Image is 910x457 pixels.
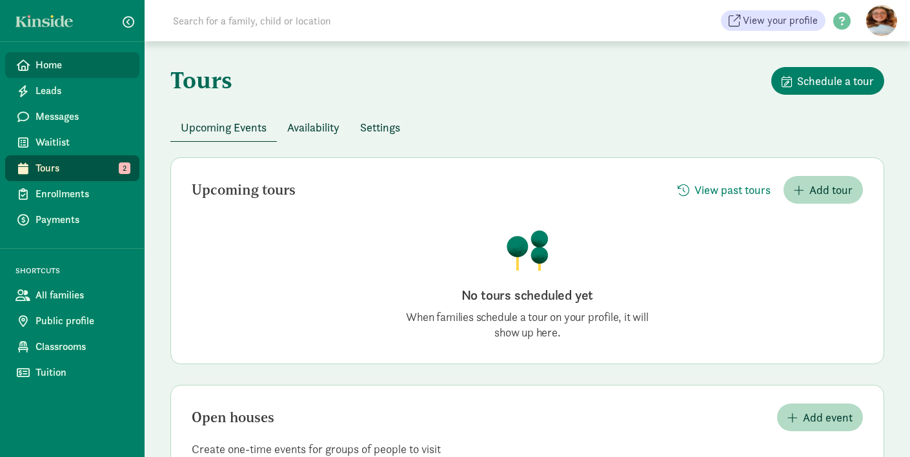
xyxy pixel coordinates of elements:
a: View past tours [667,183,781,198]
span: Messages [35,109,129,124]
iframe: Chat Widget [845,395,910,457]
span: Waitlist [35,135,129,150]
span: Upcoming Events [181,119,267,136]
a: View your profile [721,10,825,31]
h2: No tours scheduled yet [398,286,656,304]
span: 2 [119,162,130,174]
span: Enrollments [35,186,129,202]
h1: Tours [170,67,232,93]
span: Settings [360,119,400,136]
span: Availability [287,119,339,136]
p: Create one-time events for groups of people to visit [171,442,884,457]
button: Upcoming Events [170,113,277,141]
button: Schedule a tour [771,67,884,95]
a: Classrooms [5,334,139,360]
a: Tuition [5,360,139,385]
span: Classrooms [35,339,129,355]
span: Leads [35,83,129,99]
span: Payments [35,212,129,228]
span: Home [35,57,129,73]
button: Add tour [784,176,863,204]
a: Payments [5,207,139,233]
a: Tours 2 [5,155,139,181]
a: Leads [5,78,139,104]
a: Enrollments [5,181,139,207]
span: Add tour [809,181,853,199]
img: illustration-trees.png [505,229,549,271]
a: All families [5,282,139,308]
h2: Open houses [192,410,274,425]
span: Add event [803,409,853,426]
span: Schedule a tour [797,72,874,90]
a: Public profile [5,308,139,334]
a: Home [5,52,139,78]
a: Waitlist [5,130,139,155]
a: Messages [5,104,139,130]
input: Search for a family, child or location [165,8,527,34]
span: Public profile [35,313,129,329]
h2: Upcoming tours [192,182,296,198]
p: When families schedule a tour on your profile, it will show up here. [398,309,656,340]
span: View past tours [694,181,771,199]
span: Tuition [35,365,129,380]
button: Availability [277,113,350,141]
span: All families [35,287,129,303]
span: View your profile [743,13,818,28]
button: Add event [777,404,863,431]
span: Tours [35,160,129,176]
button: View past tours [667,176,781,204]
button: Settings [350,113,410,141]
